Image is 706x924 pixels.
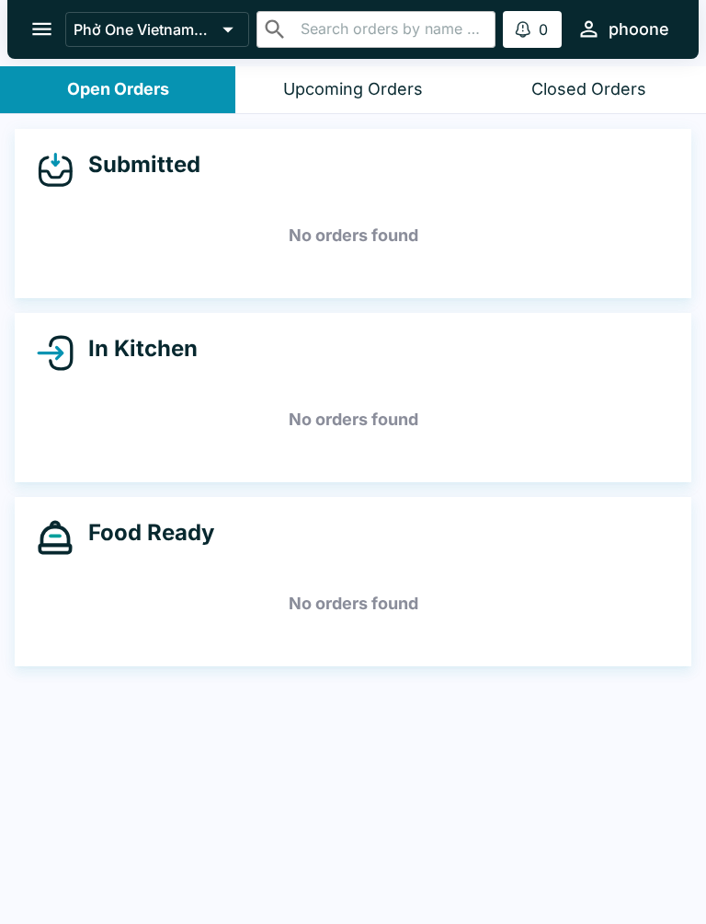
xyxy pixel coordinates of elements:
[74,20,215,39] p: Phở One Vietnamese Restaurant
[283,79,423,100] div: Upcoming Orders
[295,17,487,42] input: Search orders by name or phone number
[67,79,169,100] div: Open Orders
[74,519,214,547] h4: Food Ready
[74,151,200,179] h4: Submitted
[37,387,669,453] h5: No orders found
[609,18,669,40] div: phoone
[37,202,669,269] h5: No orders found
[65,12,249,47] button: Phở One Vietnamese Restaurant
[569,9,677,49] button: phoone
[18,6,65,52] button: open drawer
[539,20,548,39] p: 0
[74,335,198,363] h4: In Kitchen
[531,79,646,100] div: Closed Orders
[37,571,669,637] h5: No orders found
